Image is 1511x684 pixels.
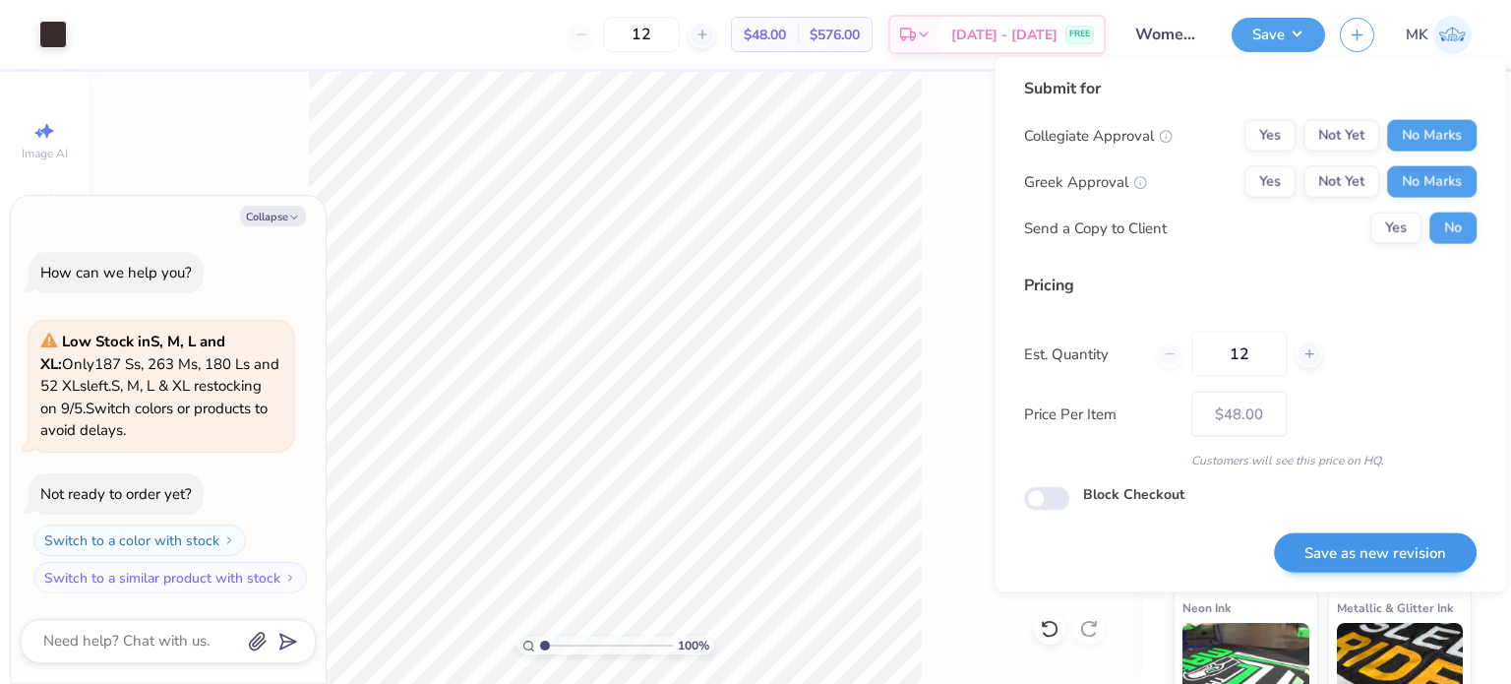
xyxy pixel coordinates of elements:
input: – – [603,17,680,52]
img: Switch to a color with stock [223,534,235,546]
div: Greek Approval [1024,170,1147,193]
div: How can we help you? [40,263,192,282]
span: FREE [1069,28,1090,41]
button: Not Yet [1303,120,1379,152]
div: Send a Copy to Client [1024,217,1167,239]
label: Price Per Item [1024,403,1177,425]
div: Not ready to order yet? [40,484,192,504]
button: Save [1232,18,1325,52]
div: Collegiate Approval [1024,124,1173,147]
input: – – [1191,332,1287,377]
button: No [1429,213,1477,244]
span: MK [1406,24,1428,46]
strong: Low Stock in S, M, L and XL : [40,332,225,374]
span: Neon Ink [1182,597,1231,618]
button: Yes [1244,166,1296,198]
button: Collapse [240,206,306,226]
button: No Marks [1387,166,1477,198]
span: [DATE] - [DATE] [951,25,1058,45]
img: Switch to a similar product with stock [284,572,296,584]
div: Pricing [1024,274,1477,297]
label: Block Checkout [1083,484,1184,505]
span: Image AI [22,146,68,161]
span: Metallic & Glitter Ink [1337,597,1453,618]
button: Yes [1244,120,1296,152]
span: 100 % [678,637,709,654]
input: Untitled Design [1120,15,1217,54]
button: Not Yet [1303,166,1379,198]
a: MK [1406,16,1472,54]
div: Submit for [1024,77,1477,100]
div: Customers will see this price on HQ. [1024,452,1477,469]
button: Switch to a similar product with stock [33,562,307,593]
span: Only 187 Ss, 263 Ms, 180 Ls and 52 XLs left. S, M, L & XL restocking on 9/5. Switch colors or pro... [40,332,279,440]
button: Save as new revision [1274,532,1477,573]
button: No Marks [1387,120,1477,152]
button: Switch to a color with stock [33,525,246,556]
img: Muskan Kumari [1433,16,1472,54]
button: Yes [1370,213,1421,244]
label: Est. Quantity [1024,342,1141,365]
span: $48.00 [744,25,786,45]
span: $576.00 [810,25,860,45]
